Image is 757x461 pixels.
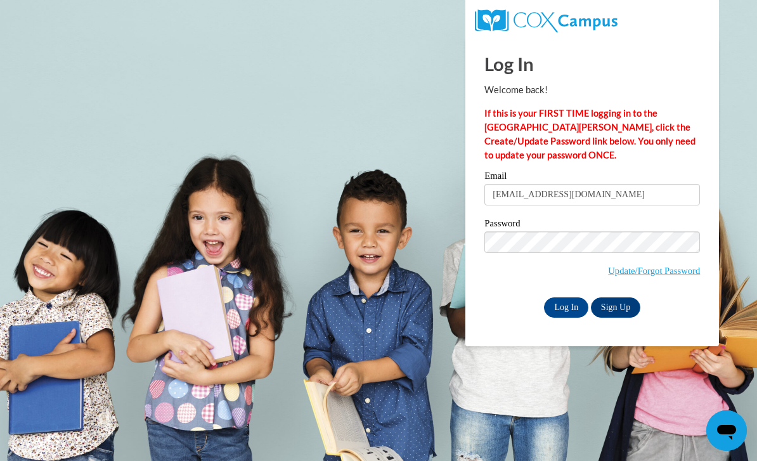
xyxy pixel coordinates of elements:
[475,10,617,32] img: COX Campus
[484,219,700,231] label: Password
[484,51,700,77] h1: Log In
[484,171,700,184] label: Email
[484,108,696,160] strong: If this is your FIRST TIME logging in to the [GEOGRAPHIC_DATA][PERSON_NAME], click the Create/Upd...
[484,83,700,97] p: Welcome back!
[591,297,640,318] a: Sign Up
[608,266,700,276] a: Update/Forgot Password
[706,410,747,451] iframe: Button to launch messaging window
[544,297,588,318] input: Log In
